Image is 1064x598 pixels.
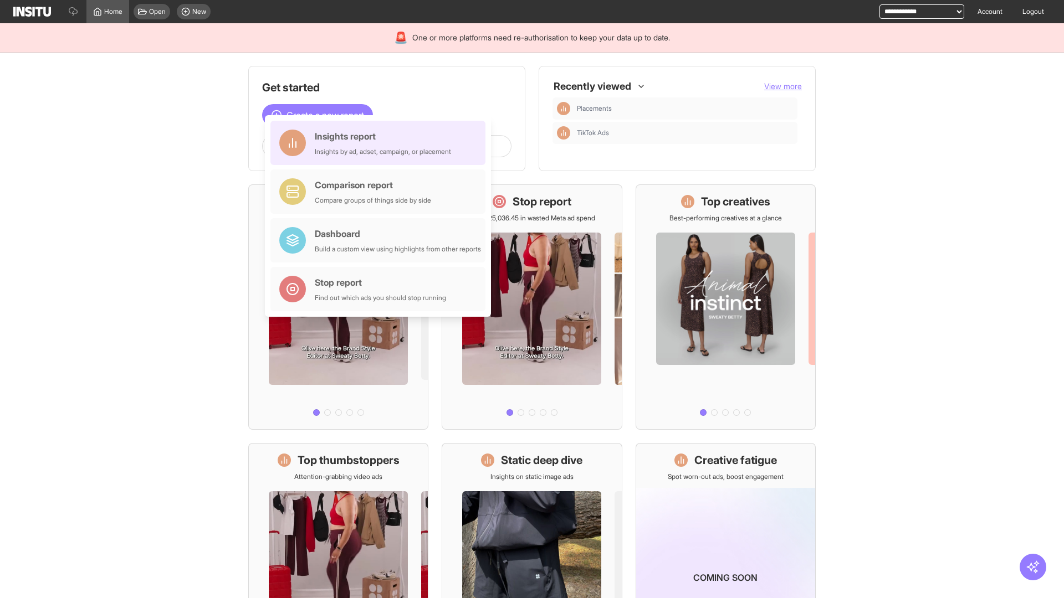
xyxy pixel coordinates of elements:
[287,109,364,122] span: Create a new report
[315,276,446,289] div: Stop report
[394,30,408,45] div: 🚨
[557,126,570,140] div: Insights
[149,7,166,16] span: Open
[557,102,570,115] div: Insights
[636,184,816,430] a: Top creativesBest-performing creatives at a glance
[13,7,51,17] img: Logo
[315,245,481,254] div: Build a custom view using highlights from other reports
[412,32,670,43] span: One or more platforms need re-authorisation to keep your data up to date.
[315,130,451,143] div: Insights report
[248,184,428,430] a: What's live nowSee all active ads instantly
[490,472,574,481] p: Insights on static image ads
[577,104,793,113] span: Placements
[669,214,782,223] p: Best-performing creatives at a glance
[262,104,373,126] button: Create a new report
[577,128,793,137] span: TikTok Ads
[298,452,400,468] h1: Top thumbstoppers
[262,80,511,95] h1: Get started
[315,178,431,192] div: Comparison report
[315,293,446,302] div: Find out which ads you should stop running
[577,104,612,113] span: Placements
[764,81,802,92] button: View more
[315,227,481,240] div: Dashboard
[192,7,206,16] span: New
[442,184,622,430] a: Stop reportSave £25,036.45 in wasted Meta ad spend
[513,194,571,209] h1: Stop report
[501,452,582,468] h1: Static deep dive
[315,196,431,205] div: Compare groups of things side by side
[315,147,451,156] div: Insights by ad, adset, campaign, or placement
[764,81,802,91] span: View more
[577,128,609,137] span: TikTok Ads
[701,194,770,209] h1: Top creatives
[104,7,122,16] span: Home
[468,214,595,223] p: Save £25,036.45 in wasted Meta ad spend
[294,472,382,481] p: Attention-grabbing video ads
